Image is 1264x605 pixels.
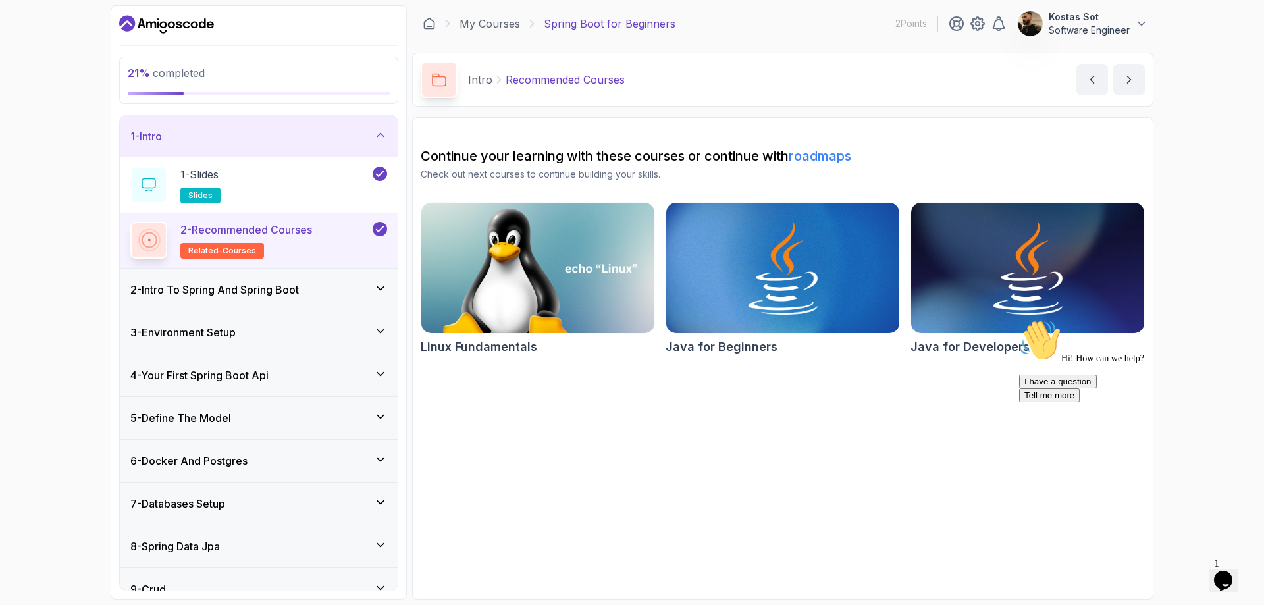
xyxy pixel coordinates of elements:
[789,148,851,164] a: roadmaps
[421,168,1145,181] p: Check out next courses to continue building your skills.
[130,167,387,203] button: 1-Slidesslides
[460,16,520,32] a: My Courses
[421,338,537,356] h2: Linux Fundamentals
[130,496,225,512] h3: 7 - Databases Setup
[128,66,205,80] span: completed
[468,72,492,88] p: Intro
[130,539,220,554] h3: 8 - Spring Data Jpa
[895,17,927,30] p: 2 Points
[119,14,214,35] a: Dashboard
[1014,314,1251,546] iframe: chat widget
[130,581,166,597] h3: 9 - Crud
[180,222,312,238] p: 2 - Recommended Courses
[1076,64,1108,95] button: previous content
[120,354,398,396] button: 4-Your First Spring Boot Api
[1113,64,1145,95] button: next content
[130,128,162,144] h3: 1 - Intro
[130,410,231,426] h3: 5 - Define The Model
[5,5,47,47] img: :wave:
[1018,11,1043,36] img: user profile image
[120,397,398,439] button: 5-Define The Model
[120,115,398,157] button: 1-Intro
[188,190,213,201] span: slides
[128,66,150,80] span: 21 %
[421,202,655,356] a: Linux Fundamentals cardLinux Fundamentals
[544,16,675,32] p: Spring Boot for Beginners
[5,5,242,88] div: 👋Hi! How can we help?I have a questionTell me more
[120,440,398,482] button: 6-Docker And Postgres
[120,269,398,311] button: 2-Intro To Spring And Spring Boot
[5,74,66,88] button: Tell me more
[120,483,398,525] button: 7-Databases Setup
[130,282,299,298] h3: 2 - Intro To Spring And Spring Boot
[423,17,436,30] a: Dashboard
[910,338,1030,356] h2: Java for Developers
[130,367,269,383] h3: 4 - Your First Spring Boot Api
[1049,11,1130,24] p: Kostas Sot
[180,167,219,182] p: 1 - Slides
[666,338,777,356] h2: Java for Beginners
[421,203,654,333] img: Linux Fundamentals card
[5,39,130,49] span: Hi! How can we help?
[130,325,236,340] h3: 3 - Environment Setup
[421,147,1145,165] h2: Continue your learning with these courses or continue with
[120,525,398,567] button: 8-Spring Data Jpa
[1209,552,1251,592] iframe: chat widget
[130,222,387,259] button: 2-Recommended Coursesrelated-courses
[666,202,900,356] a: Java for Beginners cardJava for Beginners
[130,453,248,469] h3: 6 - Docker And Postgres
[188,246,256,256] span: related-courses
[910,202,1145,356] a: Java for Developers cardJava for Developers
[911,203,1144,333] img: Java for Developers card
[666,203,899,333] img: Java for Beginners card
[506,72,625,88] p: Recommended Courses
[5,61,83,74] button: I have a question
[120,311,398,354] button: 3-Environment Setup
[1017,11,1148,37] button: user profile imageKostas SotSoftware Engineer
[1049,24,1130,37] p: Software Engineer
